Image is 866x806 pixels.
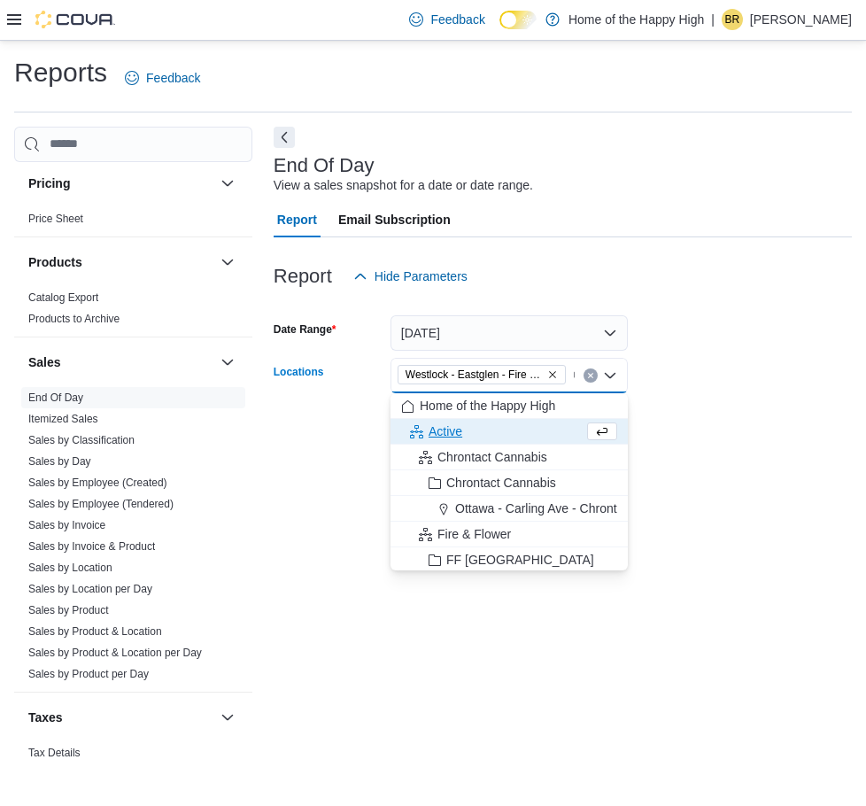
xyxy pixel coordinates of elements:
[28,455,91,468] a: Sales by Day
[28,497,174,511] span: Sales by Employee (Tendered)
[217,173,238,194] button: Pricing
[28,539,155,554] span: Sales by Invoice & Product
[28,583,152,595] a: Sales by Location per Day
[274,365,324,379] label: Locations
[430,11,484,28] span: Feedback
[429,422,462,440] span: Active
[217,252,238,273] button: Products
[35,11,115,28] img: Cova
[28,603,109,617] span: Sales by Product
[437,448,547,466] span: Chrontact Cannabis
[28,412,98,426] span: Itemized Sales
[398,365,566,384] span: Westlock - Eastglen - Fire & Flower
[28,312,120,326] span: Products to Archive
[28,413,98,425] a: Itemized Sales
[568,9,704,30] p: Home of the Happy High
[499,29,500,30] span: Dark Mode
[28,434,135,446] a: Sales by Classification
[28,746,81,760] span: Tax Details
[14,208,252,236] div: Pricing
[725,9,740,30] span: BR
[28,213,83,225] a: Price Sheet
[390,470,628,496] button: Chrontact Cannabis
[274,155,375,176] h3: End Of Day
[446,474,556,492] span: Chrontact Cannabis
[14,742,252,792] div: Taxes
[28,212,83,226] span: Price Sheet
[406,366,544,384] span: Westlock - Eastglen - Fire & Flower
[584,368,598,383] button: Clear input
[118,60,207,96] a: Feedback
[146,69,200,87] span: Feedback
[390,419,628,445] button: Active
[390,496,628,522] button: Ottawa - Carling Ave - Chrontact Cannabis
[28,253,213,271] button: Products
[446,551,594,569] span: FF [GEOGRAPHIC_DATA]
[28,604,109,616] a: Sales by Product
[217,707,238,728] button: Taxes
[28,477,167,489] a: Sales by Employee (Created)
[603,368,617,383] button: Close list of options
[711,9,715,30] p: |
[28,476,167,490] span: Sales by Employee (Created)
[28,174,70,192] h3: Pricing
[390,393,628,419] button: Home of the Happy High
[28,540,155,553] a: Sales by Invoice & Product
[390,315,628,351] button: [DATE]
[28,313,120,325] a: Products to Archive
[28,391,83,405] span: End Of Day
[28,668,149,680] a: Sales by Product per Day
[28,518,105,532] span: Sales by Invoice
[390,445,628,470] button: Chrontact Cannabis
[277,202,317,237] span: Report
[28,519,105,531] a: Sales by Invoice
[28,291,98,305] span: Catalog Export
[28,625,162,638] a: Sales by Product & Location
[390,547,628,573] button: FF [GEOGRAPHIC_DATA]
[402,2,491,37] a: Feedback
[28,709,213,726] button: Taxes
[28,291,98,304] a: Catalog Export
[750,9,852,30] p: [PERSON_NAME]
[274,266,332,287] h3: Report
[375,267,468,285] span: Hide Parameters
[28,647,202,659] a: Sales by Product & Location per Day
[274,127,295,148] button: Next
[217,352,238,373] button: Sales
[28,353,61,371] h3: Sales
[28,174,213,192] button: Pricing
[274,322,336,337] label: Date Range
[28,498,174,510] a: Sales by Employee (Tendered)
[28,454,91,469] span: Sales by Day
[14,287,252,337] div: Products
[547,369,558,380] button: Remove Westlock - Eastglen - Fire & Flower from selection in this group
[14,387,252,692] div: Sales
[14,55,107,90] h1: Reports
[28,433,135,447] span: Sales by Classification
[28,253,82,271] h3: Products
[28,709,63,726] h3: Taxes
[28,667,149,681] span: Sales by Product per Day
[722,9,743,30] div: Breanne Rothney
[28,561,112,575] span: Sales by Location
[28,562,112,574] a: Sales by Location
[346,259,475,294] button: Hide Parameters
[274,176,533,195] div: View a sales snapshot for a date or date range.
[28,391,83,404] a: End Of Day
[499,11,537,29] input: Dark Mode
[420,397,555,415] span: Home of the Happy High
[338,202,451,237] span: Email Subscription
[437,525,511,543] span: Fire & Flower
[390,522,628,547] button: Fire & Flower
[28,582,152,596] span: Sales by Location per Day
[28,624,162,639] span: Sales by Product & Location
[455,500,689,517] span: Ottawa - Carling Ave - Chrontact Cannabis
[28,646,202,660] span: Sales by Product & Location per Day
[28,353,213,371] button: Sales
[28,747,81,759] a: Tax Details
